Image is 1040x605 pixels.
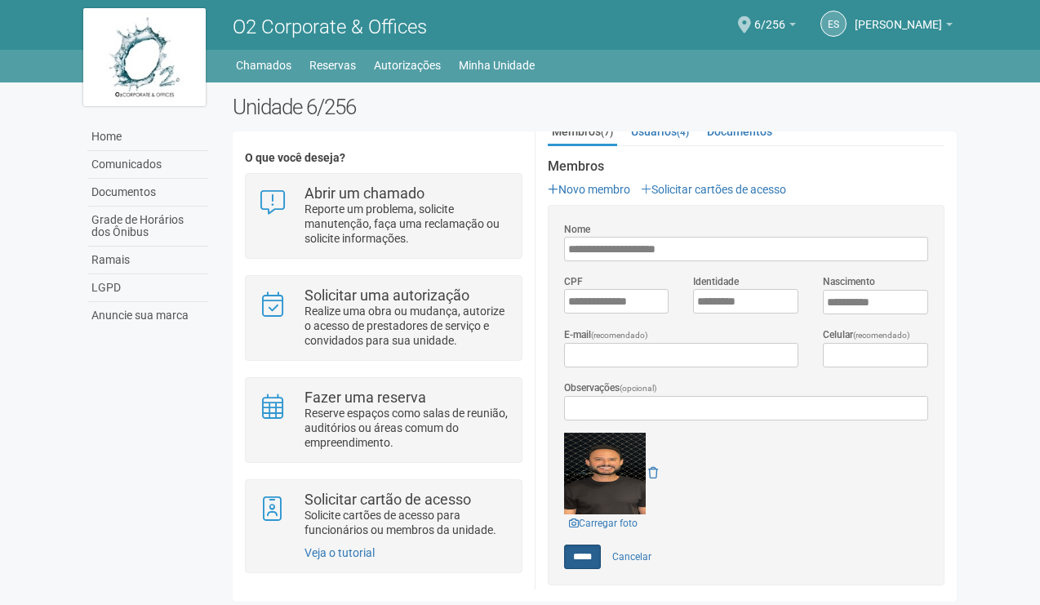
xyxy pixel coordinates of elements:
[855,2,942,31] span: Eliza Seoud Gonçalves
[564,380,657,396] label: Observações
[620,384,657,393] span: (opcional)
[87,151,208,179] a: Comunicados
[304,304,509,348] p: Realize uma obra ou mudança, autorize o acesso de prestadores de serviço e convidados para sua un...
[304,287,469,304] strong: Solicitar uma autorização
[304,406,509,450] p: Reserve espaços como salas de reunião, auditórios ou áreas comum do empreendimento.
[459,54,535,77] a: Minha Unidade
[591,331,648,340] span: (recomendado)
[236,54,291,77] a: Chamados
[87,274,208,302] a: LGPD
[548,183,630,196] a: Novo membro
[258,186,509,246] a: Abrir um chamado Reporte um problema, solicite manutenção, faça uma reclamação ou solicite inform...
[87,207,208,247] a: Grade de Horários dos Ônibus
[564,222,590,237] label: Nome
[648,466,658,479] a: Remover
[823,327,910,343] label: Celular
[853,331,910,340] span: (recomendado)
[304,185,424,202] strong: Abrir um chamado
[564,327,648,343] label: E-mail
[564,274,583,289] label: CPF
[754,2,785,31] span: 6/256
[87,179,208,207] a: Documentos
[258,492,509,537] a: Solicitar cartão de acesso Solicite cartões de acesso para funcionários ou membros da unidade.
[754,20,796,33] a: 6/256
[548,119,617,146] a: Membros(7)
[309,54,356,77] a: Reservas
[677,127,689,138] small: (4)
[564,514,642,532] a: Carregar foto
[703,119,776,144] a: Documentos
[304,202,509,246] p: Reporte um problema, solicite manutenção, faça uma reclamação ou solicite informações.
[304,491,471,508] strong: Solicitar cartão de acesso
[87,123,208,151] a: Home
[627,119,693,144] a: Usuários(4)
[304,508,509,537] p: Solicite cartões de acesso para funcionários ou membros da unidade.
[564,433,646,514] img: GetFile
[641,183,786,196] a: Solicitar cartões de acesso
[87,302,208,329] a: Anuncie sua marca
[374,54,441,77] a: Autorizações
[304,389,426,406] strong: Fazer uma reserva
[855,20,953,33] a: [PERSON_NAME]
[245,152,522,164] h4: O que você deseja?
[693,274,739,289] label: Identidade
[83,8,206,106] img: logo.jpg
[823,274,875,289] label: Nascimento
[820,11,847,37] a: ES
[87,247,208,274] a: Ramais
[603,545,660,569] a: Cancelar
[233,95,957,119] h2: Unidade 6/256
[601,127,613,138] small: (7)
[233,16,427,38] span: O2 Corporate & Offices
[304,546,375,559] a: Veja o tutorial
[548,159,944,174] strong: Membros
[258,390,509,450] a: Fazer uma reserva Reserve espaços como salas de reunião, auditórios ou áreas comum do empreendime...
[258,288,509,348] a: Solicitar uma autorização Realize uma obra ou mudança, autorize o acesso de prestadores de serviç...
